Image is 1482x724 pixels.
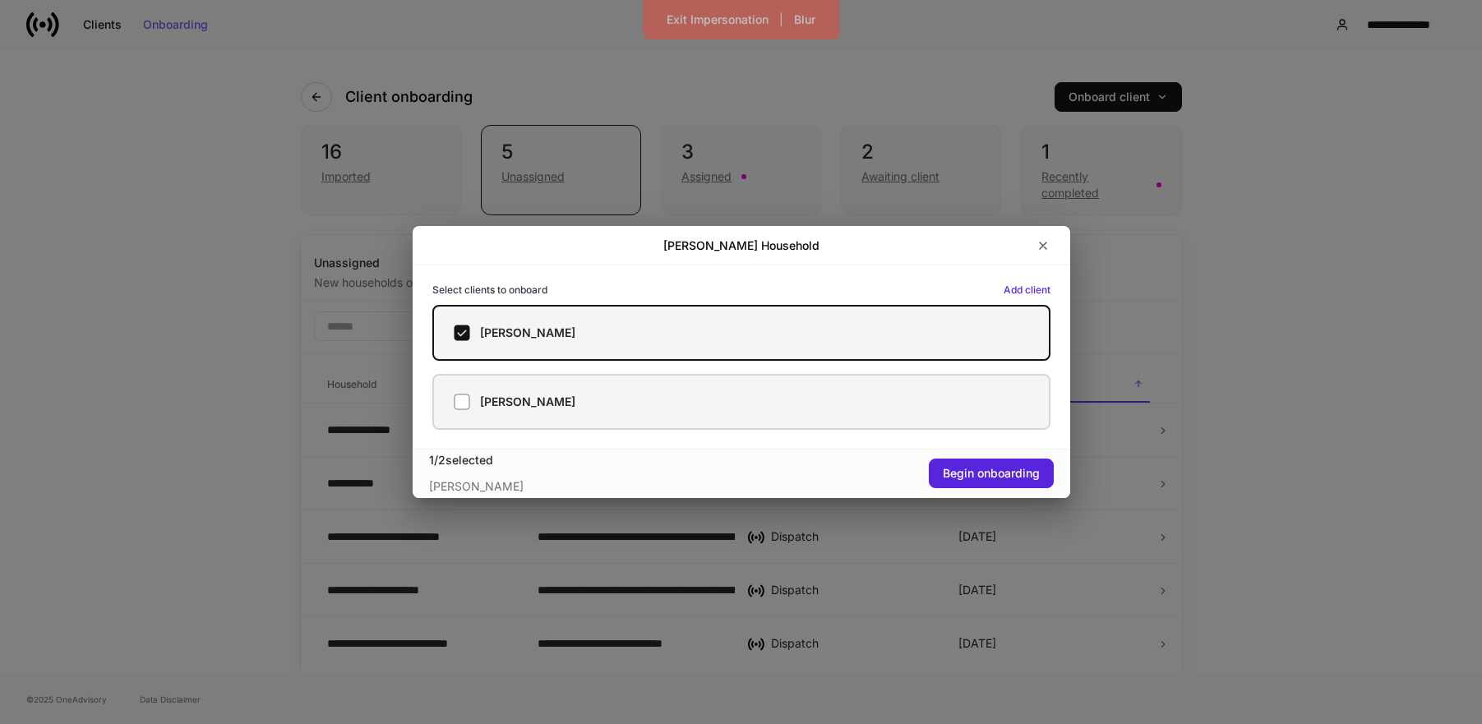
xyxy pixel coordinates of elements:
[1004,285,1050,295] button: Add client
[929,459,1054,488] button: Begin onboarding
[429,452,741,468] div: 1 / 2 selected
[663,237,819,254] h2: [PERSON_NAME] Household
[480,325,575,341] h5: [PERSON_NAME]
[432,282,547,297] h6: Select clients to onboard
[432,305,1050,361] label: [PERSON_NAME]
[943,468,1040,479] div: Begin onboarding
[794,14,815,25] div: Blur
[667,14,769,25] div: Exit Impersonation
[480,394,575,410] h5: [PERSON_NAME]
[432,374,1050,430] label: [PERSON_NAME]
[429,468,741,495] div: [PERSON_NAME]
